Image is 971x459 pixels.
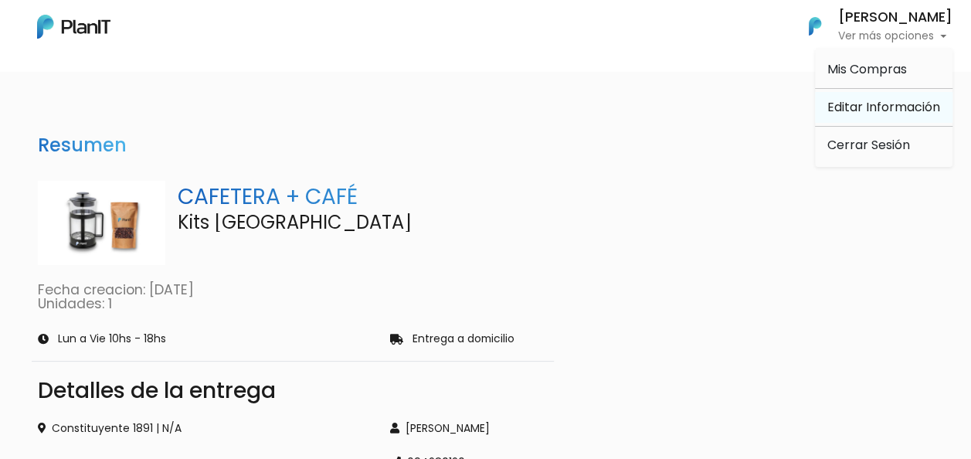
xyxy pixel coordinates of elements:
a: Cerrar Sesión [815,130,952,161]
a: Mis Compras [815,54,952,85]
img: DA94E2CF-B819-43A9-ABEE-A867DEA1475D.jpeg [38,181,165,266]
img: PlanIt Logo [798,9,832,43]
img: PlanIt Logo [37,15,110,39]
p: Fecha creacion: [DATE] [38,284,548,297]
div: Detalles de la entrega [38,380,548,402]
p: Lun a Vie 10hs - 18hs [58,334,166,345]
div: Constituyente 1891 | N/A [38,420,372,437]
span: Mis Compras [827,60,907,78]
p: CAFETERA + CAFÉ [178,181,548,213]
div: ¿Necesitás ayuda? [80,15,222,45]
h6: [PERSON_NAME] [838,11,952,25]
a: Unidades: 1 [38,294,112,313]
a: Editar Información [815,92,952,123]
p: Entrega a domicilio [413,334,514,345]
div: [PERSON_NAME] [390,420,548,437]
h3: Resumen [32,128,133,163]
button: PlanIt Logo [PERSON_NAME] Ver más opciones [789,6,952,46]
p: Kits [GEOGRAPHIC_DATA] [178,213,548,232]
p: Ver más opciones [838,31,952,42]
